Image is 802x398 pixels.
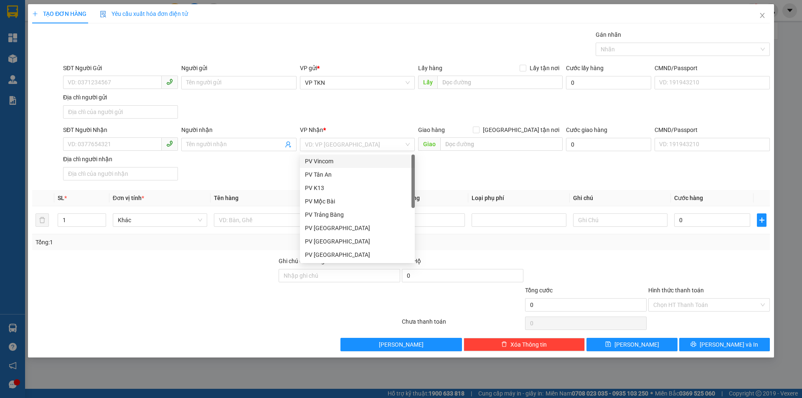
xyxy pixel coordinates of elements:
input: Cước lấy hàng [566,76,651,89]
div: CMND/Passport [655,125,769,134]
div: Chưa thanh toán [401,317,524,332]
input: Ghi chú đơn hàng [279,269,400,282]
span: Yêu cầu xuất hóa đơn điện tử [100,10,188,17]
input: Ghi Chú [573,213,667,227]
input: VD: Bàn, Ghế [214,213,308,227]
span: plus [32,11,38,17]
span: Lấy tận nơi [526,63,563,73]
div: Địa chỉ người gửi [63,93,178,102]
div: CMND/Passport [655,63,769,73]
input: Dọc đường [437,76,563,89]
span: close [759,12,766,19]
span: printer [690,341,696,348]
div: SĐT Người Gửi [63,63,178,73]
input: Địa chỉ của người gửi [63,105,178,119]
span: Định lượng [334,195,363,201]
span: [PERSON_NAME] [379,340,424,349]
div: Người gửi [181,63,296,73]
label: Hình thức thanh toán [648,287,704,294]
button: save[PERSON_NAME] [586,338,677,351]
div: SĐT Người Nhận [63,125,178,134]
label: Gán nhãn [596,31,621,38]
label: Ghi chú đơn hàng [279,258,325,264]
span: VP Nhận [300,127,323,133]
th: Loại phụ phí [468,190,569,206]
button: Close [751,4,774,28]
button: printer[PERSON_NAME] và In [679,338,770,351]
span: [PERSON_NAME] và In [700,340,758,349]
label: Cước lấy hàng [566,65,604,71]
img: icon [100,11,107,18]
span: [PERSON_NAME] [614,340,659,349]
span: [GEOGRAPHIC_DATA] tận nơi [480,125,563,134]
span: TẠO ĐƠN HÀNG [32,10,86,17]
button: delete [36,213,49,227]
span: Thu Hộ [402,258,421,264]
input: 0 [389,213,465,227]
div: VP gửi [300,63,415,73]
span: Lấy [418,76,437,89]
span: phone [166,140,173,147]
button: plus [757,213,766,227]
div: Địa chỉ người nhận [63,155,178,164]
span: delete [501,341,507,348]
span: Tên hàng [214,195,239,201]
span: save [605,341,611,348]
input: Dọc đường [440,137,563,151]
span: Giao [418,137,440,151]
input: Địa chỉ của người nhận [63,167,178,180]
div: Tổng: 1 [36,238,310,247]
span: Xóa Thông tin [510,340,547,349]
span: Giao hàng [418,127,445,133]
span: Khác [118,214,202,226]
span: Đơn vị tính [113,195,144,201]
span: user-add [285,141,292,148]
span: SL [58,195,64,201]
span: kg [374,213,382,227]
span: Tổng cước [525,287,553,294]
input: Cước giao hàng [566,138,651,151]
span: phone [166,79,173,85]
span: VP TKN [305,76,410,89]
th: Ghi chú [570,190,671,206]
span: plus [757,217,766,223]
span: Cước hàng [674,195,703,201]
span: Lấy hàng [418,65,442,71]
label: Cước giao hàng [566,127,607,133]
button: deleteXóa Thông tin [464,338,585,351]
button: [PERSON_NAME] [340,338,462,351]
div: Người nhận [181,125,296,134]
span: Giá trị hàng [389,195,420,201]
